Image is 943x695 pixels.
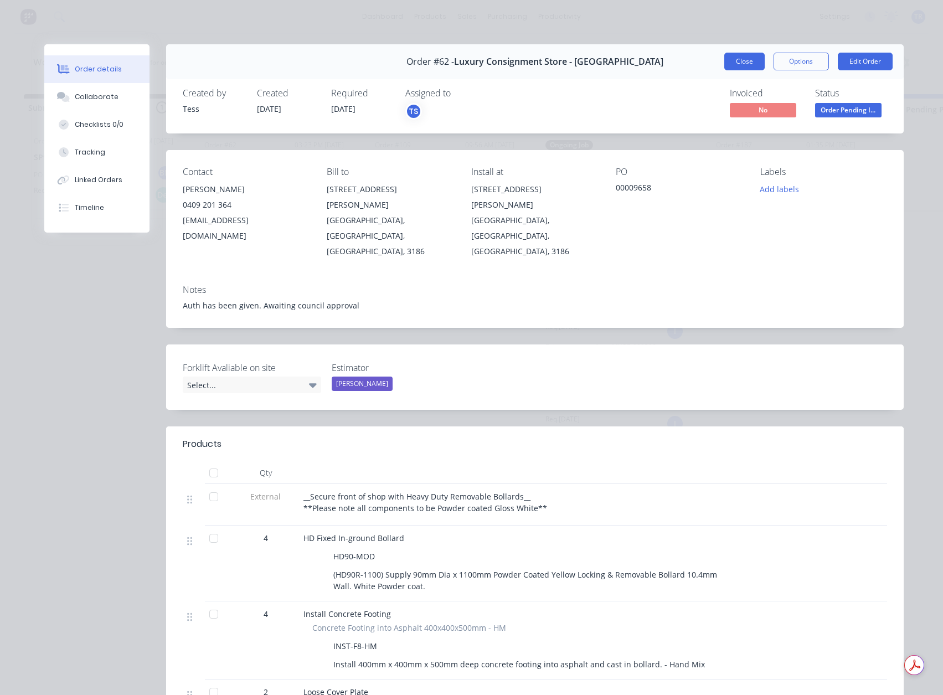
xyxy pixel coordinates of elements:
[471,213,598,259] div: [GEOGRAPHIC_DATA], [GEOGRAPHIC_DATA], [GEOGRAPHIC_DATA], 3186
[616,182,743,197] div: 00009658
[730,88,802,99] div: Invoiced
[303,609,391,619] span: Install Concrete Footing
[237,491,295,502] span: External
[815,88,887,99] div: Status
[327,213,454,259] div: [GEOGRAPHIC_DATA], [GEOGRAPHIC_DATA], [GEOGRAPHIC_DATA], 3186
[724,53,765,70] button: Close
[44,194,150,222] button: Timeline
[183,167,310,177] div: Contact
[730,103,796,117] span: No
[183,88,244,99] div: Created by
[312,622,506,634] span: Concrete Footing into Asphalt 400x400x500mm - HM
[183,377,321,393] div: Select...
[329,638,382,654] div: INST-F8-HM
[616,167,743,177] div: PO
[44,83,150,111] button: Collaborate
[183,285,887,295] div: Notes
[454,56,663,67] span: Luxury Consignment Store - [GEOGRAPHIC_DATA]
[815,103,882,120] button: Order Pending I...
[471,167,598,177] div: Install at
[183,361,321,374] label: Forklift Avaliable on site
[75,203,104,213] div: Timeline
[329,656,709,672] div: Install 400mm x 400mm x 500mm deep concrete footing into asphalt and cast in bollard. - Hand Mix
[183,197,310,213] div: 0409 201 364
[183,182,310,244] div: [PERSON_NAME]0409 201 364[EMAIL_ADDRESS][DOMAIN_NAME]
[332,377,393,391] div: [PERSON_NAME]
[183,437,221,451] div: Products
[264,532,268,544] span: 4
[303,491,547,513] span: __Secure front of shop with Heavy Duty Removable Bollards__ **Please note all components to be Po...
[471,182,598,259] div: [STREET_ADDRESS][PERSON_NAME][GEOGRAPHIC_DATA], [GEOGRAPHIC_DATA], [GEOGRAPHIC_DATA], 3186
[75,120,123,130] div: Checklists 0/0
[329,548,379,564] div: HD90-MOD
[754,182,805,197] button: Add labels
[257,104,281,114] span: [DATE]
[44,55,150,83] button: Order details
[183,182,310,197] div: [PERSON_NAME]
[327,167,454,177] div: Bill to
[329,567,729,594] div: (HD90R-1100) Supply 90mm Dia x 1100mm Powder Coated Yellow Locking & Removable Bollard 10.4mm Wal...
[838,53,893,70] button: Edit Order
[760,167,887,177] div: Labels
[332,361,470,374] label: Estimator
[183,213,310,244] div: [EMAIL_ADDRESS][DOMAIN_NAME]
[75,92,118,102] div: Collaborate
[183,300,887,311] div: Auth has been given. Awaiting council approval
[815,103,882,117] span: Order Pending I...
[44,166,150,194] button: Linked Orders
[471,182,598,213] div: [STREET_ADDRESS][PERSON_NAME]
[75,147,105,157] div: Tracking
[331,88,392,99] div: Required
[303,533,404,543] span: HD Fixed In-ground Bollard
[44,111,150,138] button: Checklists 0/0
[75,64,122,74] div: Order details
[331,104,355,114] span: [DATE]
[406,56,454,67] span: Order #62 -
[774,53,829,70] button: Options
[327,182,454,259] div: [STREET_ADDRESS][PERSON_NAME][GEOGRAPHIC_DATA], [GEOGRAPHIC_DATA], [GEOGRAPHIC_DATA], 3186
[327,182,454,213] div: [STREET_ADDRESS][PERSON_NAME]
[257,88,318,99] div: Created
[233,462,299,484] div: Qty
[44,138,150,166] button: Tracking
[405,103,422,120] button: TS
[264,608,268,620] span: 4
[183,103,244,115] div: Tess
[405,88,516,99] div: Assigned to
[75,175,122,185] div: Linked Orders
